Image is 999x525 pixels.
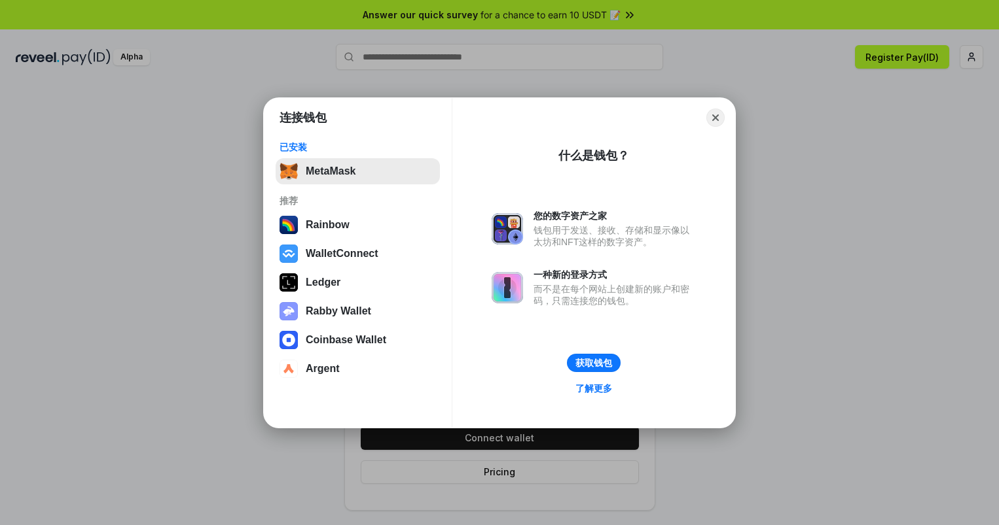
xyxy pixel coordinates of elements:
div: 推荐 [280,195,436,207]
img: svg+xml,%3Csvg%20width%3D%2228%22%20height%3D%2228%22%20viewBox%3D%220%200%2028%2028%22%20fill%3D... [280,331,298,349]
div: 一种新的登录方式 [534,269,696,280]
img: svg+xml,%3Csvg%20xmlns%3D%22http%3A%2F%2Fwww.w3.org%2F2000%2Fsvg%22%20width%3D%2228%22%20height%3... [280,273,298,292]
button: Rabby Wallet [276,298,440,324]
div: 获取钱包 [575,357,612,369]
h1: 连接钱包 [280,110,327,126]
button: Argent [276,356,440,382]
img: svg+xml,%3Csvg%20width%3D%2228%22%20height%3D%2228%22%20viewBox%3D%220%200%2028%2028%22%20fill%3D... [280,360,298,378]
button: Close [706,109,725,127]
div: 什么是钱包？ [558,148,629,163]
img: svg+xml,%3Csvg%20xmlns%3D%22http%3A%2F%2Fwww.w3.org%2F2000%2Fsvg%22%20fill%3D%22none%22%20viewBox... [280,302,298,320]
button: Coinbase Wallet [276,327,440,353]
div: Argent [306,363,340,375]
img: svg+xml,%3Csvg%20xmlns%3D%22http%3A%2F%2Fwww.w3.org%2F2000%2Fsvg%22%20fill%3D%22none%22%20viewBox... [492,272,523,303]
button: Rainbow [276,212,440,238]
div: 您的数字资产之家 [534,210,696,222]
div: 已安装 [280,141,436,153]
button: WalletConnect [276,241,440,267]
div: 钱包用于发送、接收、存储和显示像以太坊和NFT这样的数字资产。 [534,224,696,248]
div: Coinbase Wallet [306,334,386,346]
a: 了解更多 [568,380,620,397]
img: svg+xml,%3Csvg%20fill%3D%22none%22%20height%3D%2233%22%20viewBox%3D%220%200%2035%2033%22%20width%... [280,162,298,180]
img: svg+xml,%3Csvg%20width%3D%2228%22%20height%3D%2228%22%20viewBox%3D%220%200%2028%2028%22%20fill%3D... [280,245,298,263]
button: 获取钱包 [567,354,621,372]
div: Ledger [306,277,340,288]
div: WalletConnect [306,248,378,260]
div: 而不是在每个网站上创建新的账户和密码，只需连接您的钱包。 [534,283,696,307]
div: Rainbow [306,219,350,231]
div: MetaMask [306,165,355,177]
button: Ledger [276,269,440,296]
img: svg+xml,%3Csvg%20xmlns%3D%22http%3A%2F%2Fwww.w3.org%2F2000%2Fsvg%22%20fill%3D%22none%22%20viewBox... [492,213,523,245]
div: Rabby Wallet [306,305,371,317]
button: MetaMask [276,158,440,184]
img: svg+xml,%3Csvg%20width%3D%22120%22%20height%3D%22120%22%20viewBox%3D%220%200%20120%20120%22%20fil... [280,216,298,234]
div: 了解更多 [575,382,612,394]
